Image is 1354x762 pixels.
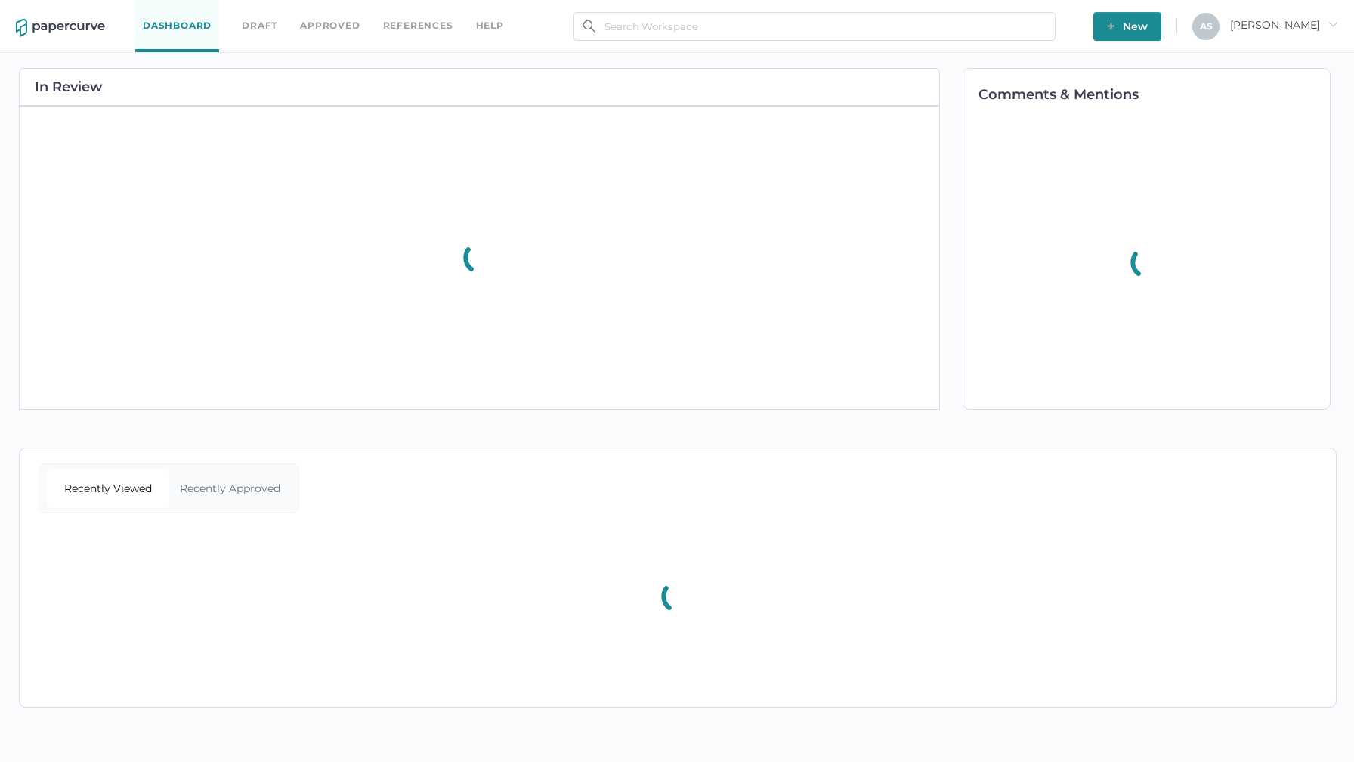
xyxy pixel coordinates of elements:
[1116,228,1178,297] div: animation
[1107,22,1115,30] img: plus-white.e19ec114.svg
[1328,19,1338,29] i: arrow_right
[978,88,1330,101] h2: Comments & Mentions
[449,223,511,293] div: animation
[16,19,105,37] img: papercurve-logo-colour.7244d18c.svg
[1200,20,1213,32] span: A S
[300,17,360,34] a: Approved
[1093,12,1161,41] button: New
[169,469,292,508] div: Recently Approved
[35,80,103,94] h2: In Review
[647,562,709,631] div: animation
[583,20,595,33] img: search.bf03fe8b.svg
[383,17,453,34] a: References
[573,12,1056,41] input: Search Workspace
[242,17,277,34] a: Draft
[476,17,504,34] div: help
[47,469,169,508] div: Recently Viewed
[1230,18,1338,32] span: [PERSON_NAME]
[1107,12,1148,41] span: New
